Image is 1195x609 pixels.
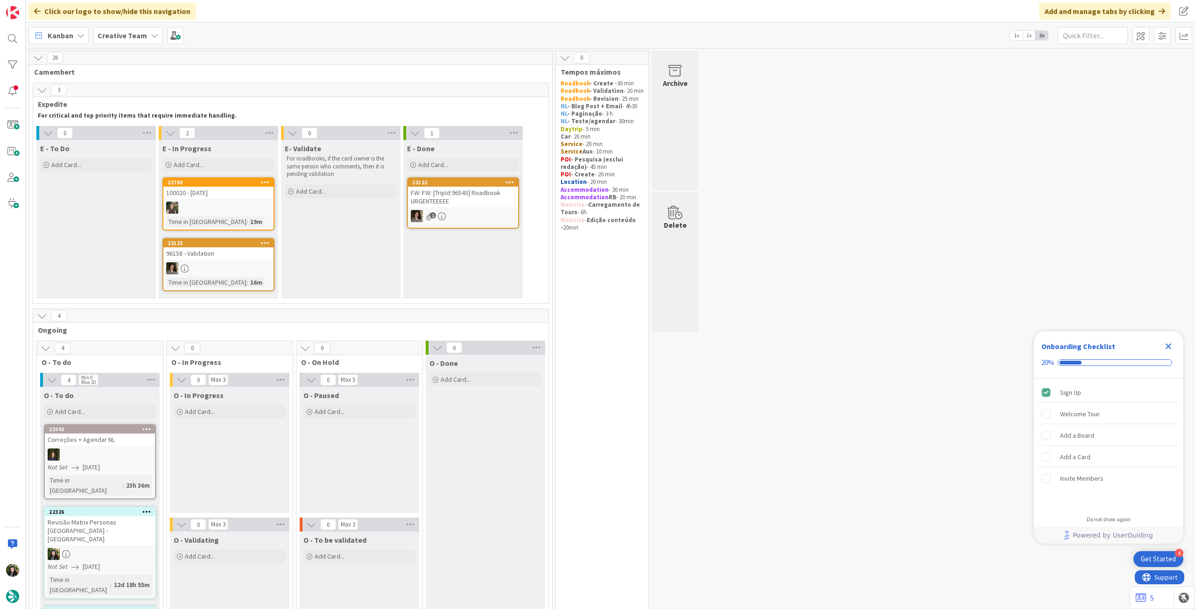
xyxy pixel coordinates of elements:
[561,87,644,95] p: - 20 min
[568,117,615,125] strong: - Teste/agendar
[302,127,317,139] span: 0
[163,178,274,187] div: 22780
[1087,516,1131,523] div: Do not show again
[561,147,583,155] strong: Service
[162,238,274,291] a: 2312396158 - ValidationMSTime in [GEOGRAPHIC_DATA]:16m
[429,358,458,368] span: O - Done
[561,103,644,110] p: - 4h30
[44,507,156,599] a: 22326Revisão Matrix Personas [GEOGRAPHIC_DATA] - [GEOGRAPHIC_DATA]BCNot Set[DATE]Time in [GEOGRAP...
[246,217,248,227] span: :
[163,247,274,259] div: 96158 - Validation
[314,343,330,354] span: 0
[163,239,274,259] div: 2312396158 - Validation
[561,216,637,231] strong: Edição conteúdo -
[49,509,155,515] div: 22326
[561,148,644,155] p: - 10 min
[185,407,215,416] span: Add Card...
[561,118,644,125] p: - 30min
[34,67,541,77] span: Camembert
[1060,387,1081,398] div: Sign Up
[1133,551,1183,567] div: Open Get Started checklist, remaining modules: 4
[446,342,462,353] span: 0
[561,133,644,140] p: - 20 min
[664,219,687,231] div: Delete
[174,391,224,400] span: O - In Progress
[590,79,617,87] strong: - Create -
[166,217,246,227] div: Time in [GEOGRAPHIC_DATA]
[408,187,518,207] div: FW: FW: [TripId:96545] Roadbook URGENTEEEEE
[296,187,326,196] span: Add Card...
[98,31,147,40] b: Creative Team
[418,161,448,169] span: Add Card...
[45,508,155,516] div: 22326
[568,102,622,110] strong: - Blog Post + Email
[561,117,568,125] strong: NL
[561,155,625,171] strong: - Pesquisa (exclui redação)
[341,378,355,382] div: Max 5
[315,552,344,560] span: Add Card...
[45,434,155,446] div: Correções + Agendar NL
[163,239,274,247] div: 23123
[184,343,200,354] span: 0
[48,30,73,41] span: Kanban
[81,375,92,380] div: Min 0
[561,110,644,118] p: - 3 h
[44,391,74,400] span: O - To do
[424,127,440,139] span: 1
[81,380,96,385] div: Max 20
[57,127,73,139] span: 0
[561,201,585,209] strong: Website
[112,580,152,590] div: 12d 18h 55m
[561,217,644,232] p: - 20min
[1023,31,1035,40] span: 2x
[45,425,155,434] div: 23043
[61,374,77,385] span: 4
[45,425,155,446] div: 23043Correções + Agendar NL
[561,80,644,87] p: 30 min
[38,325,537,335] span: Ongoing
[1039,527,1179,544] a: Powered by UserGuiding
[1041,358,1176,367] div: Checklist progress: 20%
[45,508,155,545] div: 22326Revisão Matrix Personas [GEOGRAPHIC_DATA] - [GEOGRAPHIC_DATA]
[561,87,590,95] strong: Roadbook
[38,112,237,119] strong: For critical and top priority items that require immediate handling.
[124,480,152,490] div: 23h 36m
[303,535,366,545] span: O - To be validated
[1161,339,1176,354] div: Close Checklist
[55,343,70,354] span: 4
[1034,378,1183,510] div: Checklist items
[1038,468,1180,489] div: Invite Members is incomplete.
[48,475,122,496] div: Time in [GEOGRAPHIC_DATA]
[122,480,124,490] span: :
[430,212,436,218] span: 1
[441,375,471,384] span: Add Card...
[583,147,593,155] strong: Aux
[561,193,609,201] strong: Accommodation
[287,155,395,178] p: For roadbooks, if the card owner is the same person who comments, then it is pending validation
[663,77,688,89] div: Archive
[561,186,644,194] p: - 30 min
[1060,451,1090,462] div: Add a Card
[1010,31,1023,40] span: 1x
[407,144,435,153] span: E - Done
[1038,382,1180,403] div: Sign Up is complete.
[561,95,644,103] p: - 25 min
[1038,425,1180,446] div: Add a Board is incomplete.
[1058,27,1128,44] input: Quick Filter...
[47,52,63,63] span: 26
[1060,430,1094,441] div: Add a Board
[1041,341,1115,352] div: Onboarding Checklist
[44,424,156,499] a: 23043Correções + Agendar NLMCNot Set[DATE]Time in [GEOGRAPHIC_DATA]:23h 36m
[561,156,644,171] p: - 45 min
[411,210,423,222] img: MS
[574,52,590,63] span: 0
[408,178,518,187] div: 23122
[561,178,587,186] strong: Location
[248,277,265,287] div: 16m
[51,310,67,322] span: 4
[55,407,85,416] span: Add Card...
[1038,404,1180,424] div: Welcome Tour is incomplete.
[51,161,81,169] span: Add Card...
[412,179,518,186] div: 23122
[42,357,151,367] span: O - To do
